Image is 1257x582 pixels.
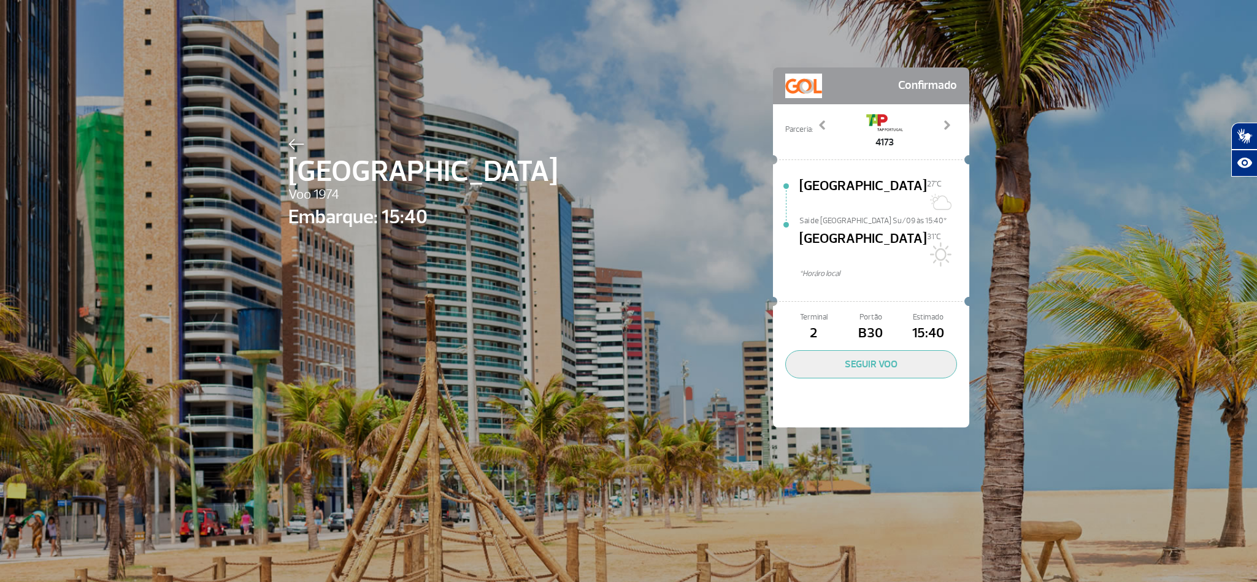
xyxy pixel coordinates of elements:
[927,232,941,242] span: 31°C
[842,323,899,344] span: B30
[288,185,558,205] span: Voo 1974
[842,312,899,323] span: Portão
[866,135,903,150] span: 4173
[799,268,969,280] span: *Horáro local
[785,350,957,378] button: SEGUIR VOO
[899,323,956,344] span: 15:40
[898,74,957,98] span: Confirmado
[927,179,942,189] span: 27°C
[1231,123,1257,150] button: Abrir tradutor de língua de sinais.
[899,312,956,323] span: Estimado
[785,124,813,136] span: Parceria:
[799,215,969,224] span: Sai de [GEOGRAPHIC_DATA] Su/09 às 15:40*
[785,312,842,323] span: Terminal
[1231,123,1257,177] div: Plugin de acessibilidade da Hand Talk.
[785,323,842,344] span: 2
[288,202,558,232] span: Embarque: 15:40
[799,176,927,215] span: [GEOGRAPHIC_DATA]
[288,150,558,194] span: [GEOGRAPHIC_DATA]
[927,190,951,214] img: Sol com muitas nuvens
[799,229,927,268] span: [GEOGRAPHIC_DATA]
[927,242,951,267] img: Sol
[1231,150,1257,177] button: Abrir recursos assistivos.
